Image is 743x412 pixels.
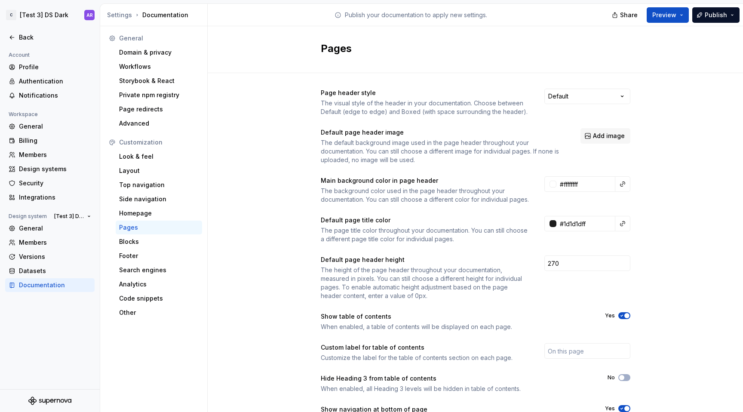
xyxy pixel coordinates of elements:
div: Customization [119,138,199,147]
a: Domain & privacy [116,46,202,59]
div: Default page header image [321,128,565,137]
div: Top navigation [119,181,199,189]
div: When enabled, all Heading 3 levels will be hidden in table of contents. [321,384,592,393]
a: Page redirects [116,102,202,116]
button: C[Test 3] DS DarkAR [2,6,98,25]
div: Default page title color [321,216,529,224]
div: Page header style [321,89,529,97]
div: Back [19,33,91,42]
button: Settings [107,11,132,19]
a: Members [5,148,95,162]
div: Account [5,50,33,60]
div: General [119,34,199,43]
a: Security [5,176,95,190]
a: Notifications [5,89,95,102]
a: Code snippets [116,292,202,305]
a: Homepage [116,206,202,220]
div: Profile [19,63,91,71]
div: Storybook & React [119,77,199,85]
a: Members [5,236,95,249]
div: Other [119,308,199,317]
span: [Test 3] DS Dark [54,213,84,220]
div: C [6,10,16,20]
div: Security [19,179,91,188]
div: When enabled, a table of contents will be displayed on each page. [321,323,589,331]
div: Homepage [119,209,199,218]
div: Authentication [19,77,91,86]
div: Design systems [19,165,91,173]
div: Documentation [107,11,204,19]
div: Side navigation [119,195,199,203]
p: Publish your documentation to apply new settings. [345,11,487,19]
div: The background color used in the page header throughout your documentation. You can still choose ... [321,187,529,204]
a: General [5,221,95,235]
a: Pages [116,221,202,234]
a: Side navigation [116,192,202,206]
div: Private npm registry [119,91,199,99]
div: Analytics [119,280,199,289]
a: Advanced [116,117,202,130]
div: The default background image used in the page header throughout your documentation. You can still... [321,138,565,164]
button: Publish [692,7,740,23]
div: The page title color throughout your documentation. You can still choose a different page title c... [321,226,529,243]
div: Workspace [5,109,41,120]
div: Design system [5,211,50,221]
div: Blocks [119,237,199,246]
div: Integrations [19,193,91,202]
a: Footer [116,249,202,263]
a: General [5,120,95,133]
span: Preview [652,11,676,19]
a: Blocks [116,235,202,249]
button: Add image [580,128,630,144]
a: Look & feel [116,150,202,163]
a: Private npm registry [116,88,202,102]
a: Analytics [116,277,202,291]
a: Layout [116,164,202,178]
div: Pages [119,223,199,232]
div: Show table of contents [321,312,589,321]
button: Share [608,7,643,23]
button: Preview [647,7,689,23]
div: Workflows [119,62,199,71]
a: Other [116,306,202,320]
div: Billing [19,136,91,145]
label: Yes [605,405,615,412]
div: Hide Heading 3 from table of contents [321,374,592,383]
h2: Pages [321,42,620,55]
div: Footer [119,252,199,260]
div: Layout [119,166,199,175]
span: Add image [593,132,625,140]
a: Design systems [5,162,95,176]
div: General [19,224,91,233]
svg: Supernova Logo [28,397,71,405]
a: Back [5,31,95,44]
div: Custom label for table of contents [321,343,529,352]
div: Versions [19,252,91,261]
a: Datasets [5,264,95,278]
div: The visual style of the header in your documentation. Choose between Default (edge to edge) and B... [321,99,529,116]
div: Customize the label for the table of contents section on each page. [321,354,529,362]
a: Workflows [116,60,202,74]
a: Documentation [5,278,95,292]
span: Publish [705,11,727,19]
div: General [19,122,91,131]
div: Page redirects [119,105,199,114]
input: e.g. #000000 [556,216,615,231]
div: Notifications [19,91,91,100]
a: Billing [5,134,95,148]
input: e.g. #000000 [556,176,615,192]
div: The height of the page header throughout your documentation, measured in pixels. You can still ch... [321,266,529,300]
div: Code snippets [119,294,199,303]
label: Yes [605,312,615,319]
div: Search engines [119,266,199,274]
label: No [608,374,615,381]
input: On this page [544,343,630,359]
div: Default page header height [321,255,529,264]
div: Members [19,238,91,247]
div: Documentation [19,281,91,289]
div: AR [86,12,93,18]
div: Domain & privacy [119,48,199,57]
a: Top navigation [116,178,202,192]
